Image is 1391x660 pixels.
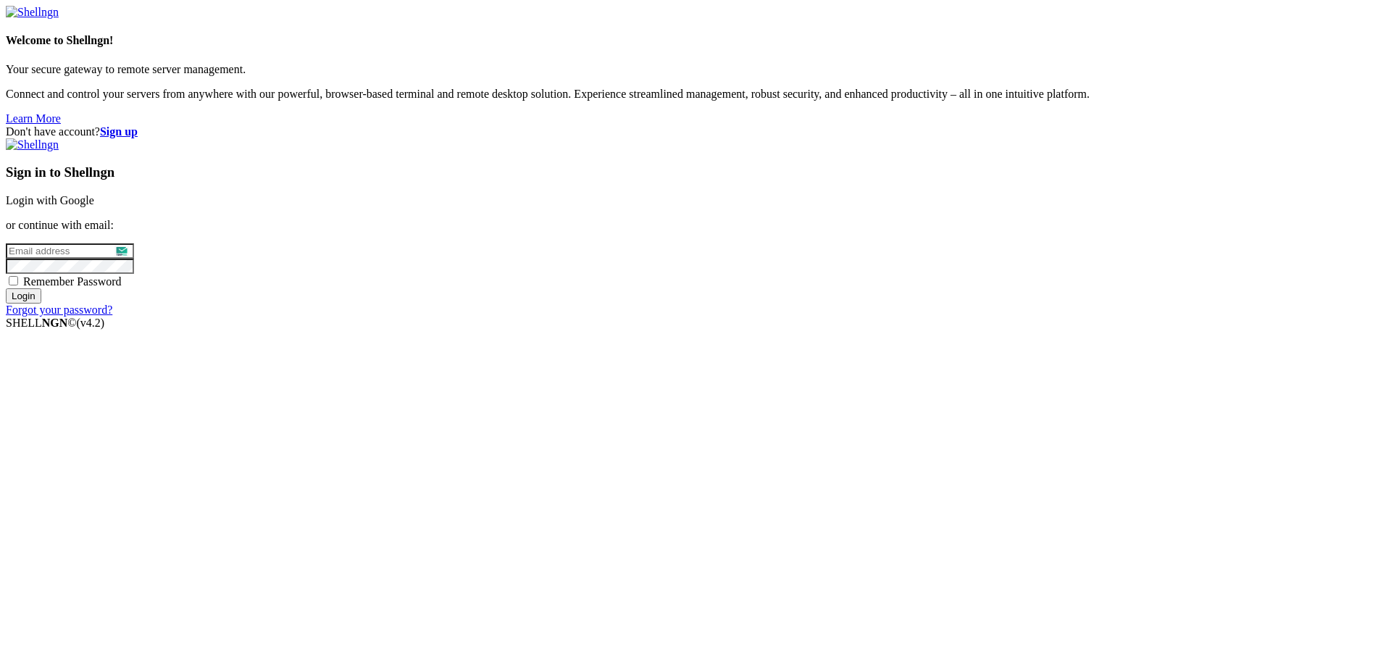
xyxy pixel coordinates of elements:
input: Email address [6,243,134,259]
div: Don't have account? [6,125,1385,138]
a: Login with Google [6,194,94,206]
a: Forgot your password? [6,304,112,316]
input: Remember Password [9,276,18,285]
input: Login [6,288,41,304]
a: Learn More [6,112,61,125]
p: Your secure gateway to remote server management. [6,63,1385,76]
span: 4.2.0 [77,317,105,329]
a: Sign up [100,125,138,138]
p: Connect and control your servers from anywhere with our powerful, browser-based terminal and remo... [6,88,1385,101]
p: or continue with email: [6,219,1385,232]
span: SHELL © [6,317,104,329]
h4: Welcome to Shellngn! [6,34,1385,47]
img: Shellngn [6,138,59,151]
h3: Sign in to Shellngn [6,164,1385,180]
b: NGN [42,317,68,329]
span: Remember Password [23,275,122,288]
img: Shellngn [6,6,59,19]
